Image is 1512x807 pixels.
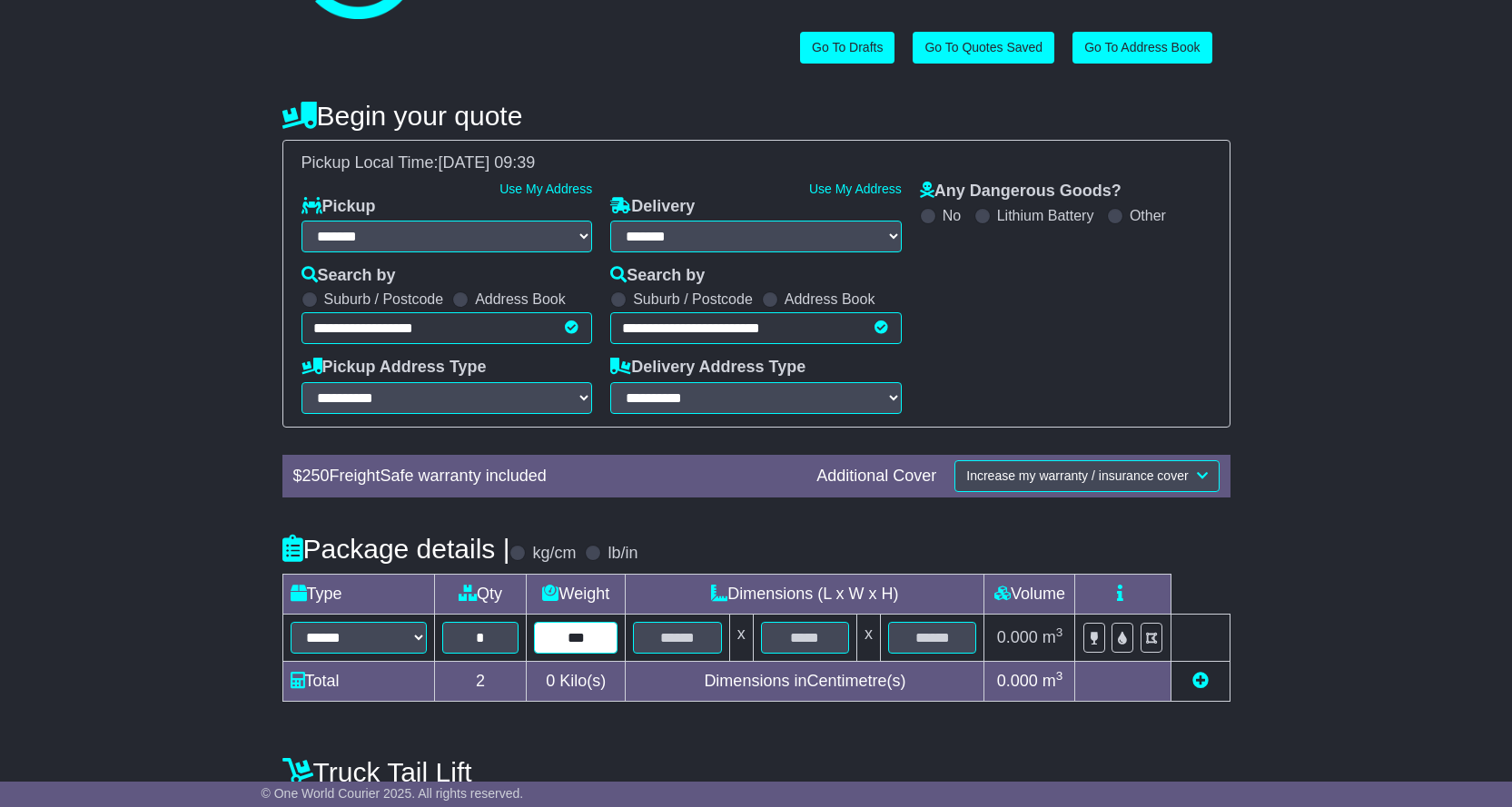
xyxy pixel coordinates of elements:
[546,672,555,690] span: 0
[626,661,984,701] td: Dimensions in Centimetre(s)
[608,544,637,564] label: lb/in
[282,574,434,614] td: Type
[1043,628,1063,646] span: m
[301,197,376,217] label: Pickup
[610,197,695,217] label: Delivery
[943,207,961,224] label: No
[633,290,753,308] label: Suburb / Postcode
[475,290,566,308] label: Address Book
[262,786,524,801] span: © One World Courier 2025. All rights reserved.
[997,672,1038,690] span: 0.000
[439,153,536,172] span: [DATE] 09:39
[324,290,444,308] label: Suburb / Postcode
[282,101,1230,131] h4: Begin your quote
[809,182,902,196] a: Use My Address
[282,757,1230,787] h4: Truck Tail Lift
[626,574,984,614] td: Dimensions (L x W x H)
[434,661,527,701] td: 2
[913,32,1054,64] a: Go To Quotes Saved
[301,266,396,286] label: Search by
[610,266,705,286] label: Search by
[997,207,1094,224] label: Lithium Battery
[920,182,1122,202] label: Any Dangerous Goods?
[857,614,881,661] td: x
[527,574,626,614] td: Weight
[984,574,1075,614] td: Volume
[997,628,1038,646] span: 0.000
[1192,672,1209,690] a: Add new item
[1130,207,1166,224] label: Other
[800,32,894,64] a: Go To Drafts
[729,614,753,661] td: x
[527,661,626,701] td: Kilo(s)
[499,182,592,196] a: Use My Address
[284,467,808,487] div: $ FreightSafe warranty included
[282,661,434,701] td: Total
[532,544,576,564] label: kg/cm
[610,358,805,378] label: Delivery Address Type
[301,358,487,378] label: Pickup Address Type
[282,534,510,564] h4: Package details |
[1072,32,1211,64] a: Go To Address Book
[434,574,527,614] td: Qty
[1043,672,1063,690] span: m
[292,153,1220,173] div: Pickup Local Time:
[807,467,945,487] div: Additional Cover
[785,290,875,308] label: Address Book
[966,468,1188,483] span: Increase my warranty / insurance cover
[954,460,1219,492] button: Increase my warranty / insurance cover
[1056,669,1063,683] sup: 3
[302,467,330,485] span: 250
[1056,625,1063,639] sup: 3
